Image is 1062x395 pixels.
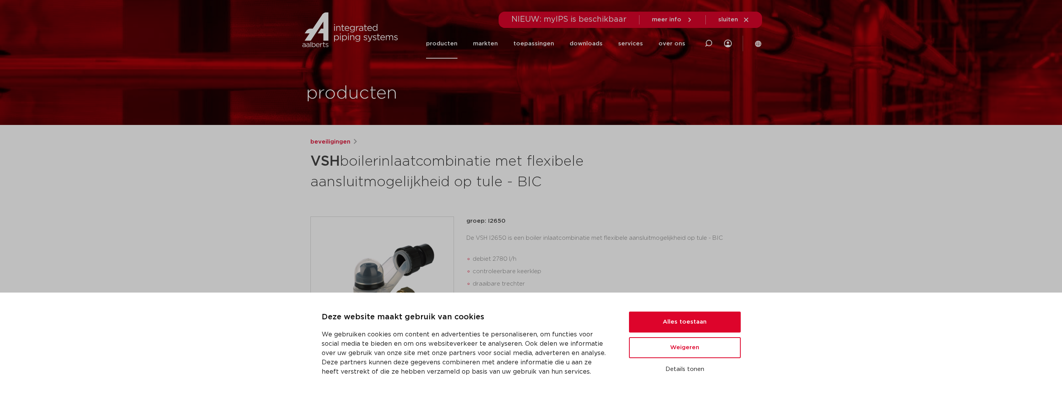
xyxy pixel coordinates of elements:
[718,17,738,23] span: sluiten
[570,29,603,59] a: downloads
[466,217,752,226] p: groep: I2650
[652,16,693,23] a: meer info
[629,337,741,358] button: Weigeren
[322,311,610,324] p: Deze website maakt gebruik van cookies
[473,29,498,59] a: markten
[652,17,681,23] span: meer info
[718,16,750,23] a: sluiten
[618,29,643,59] a: services
[426,29,457,59] a: producten
[311,217,454,360] img: Product Image for VSH boilerinlaatcombinatie met flexibele aansluitmogelijkheid op tule - BIC
[473,278,752,290] li: draaibare trechter
[310,154,340,168] strong: VSH
[629,363,741,376] button: Details tonen
[473,265,752,278] li: controleerbare keerklep
[310,150,602,192] h1: boilerinlaatcombinatie met flexibele aansluitmogelijkheid op tule - BIC
[513,29,554,59] a: toepassingen
[473,253,752,265] li: debiet 2780 l/h
[310,137,350,147] a: beveiligingen
[426,29,685,59] nav: Menu
[629,312,741,333] button: Alles toestaan
[658,29,685,59] a: over ons
[306,81,397,106] h1: producten
[466,232,752,293] div: De VSH I2650 is een boiler inlaatcombinatie met flexibele aansluitmogelijkheid op tule - BIC
[511,16,627,23] span: NIEUW: myIPS is beschikbaar
[322,330,610,376] p: We gebruiken cookies om content en advertenties te personaliseren, om functies voor social media ...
